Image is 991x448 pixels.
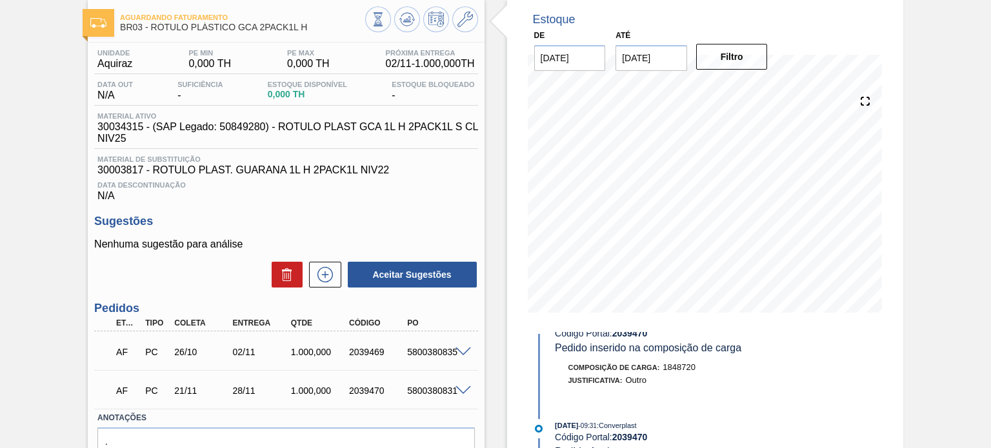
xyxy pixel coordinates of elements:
[97,155,474,163] span: Material de Substituição
[555,432,861,442] div: Código Portal:
[534,45,606,71] input: dd/mm/yyyy
[404,318,468,327] div: PO
[268,90,347,99] span: 0,000 TH
[97,112,481,120] span: Material ativo
[116,385,139,396] p: AF
[533,13,576,26] div: Estoque
[171,385,235,396] div: 21/11/2025
[579,422,597,429] span: - 09:31
[230,385,294,396] div: 28/11/2025
[94,302,477,315] h3: Pedidos
[142,318,171,327] div: Tipo
[568,364,660,371] span: Composição de Carga :
[142,347,171,357] div: Pedido de Compra
[386,49,475,57] span: Próxima Entrega
[612,328,648,338] strong: 2039470
[616,45,687,71] input: dd/mm/yyyy
[97,58,132,70] span: Aquiraz
[171,318,235,327] div: Coleta
[142,385,171,396] div: Pedido de Compra
[230,318,294,327] div: Entrega
[597,422,637,429] span: : Converplast
[94,176,477,202] div: N/A
[392,81,474,88] span: Estoque Bloqueado
[535,425,543,433] img: atual
[612,432,648,442] strong: 2039470
[394,6,420,32] button: Atualizar Gráfico
[120,14,365,21] span: Aguardando Faturamento
[555,328,861,338] div: Código Portal:
[97,81,133,88] span: Data out
[113,318,142,327] div: Etapa
[97,164,474,176] span: 30003817 - ROTULO PLAST. GUARANA 1L H 2PACK1L NIV22
[348,262,477,287] button: Aceitar Sugestões
[663,362,696,372] span: 1848720
[404,347,468,357] div: 5800380835
[288,385,352,396] div: 1.000,000
[177,81,223,88] span: Suficiência
[287,58,330,70] span: 0,000 TH
[174,81,226,101] div: -
[268,81,347,88] span: Estoque Disponível
[404,385,468,396] div: 5800380831
[116,347,139,357] p: AF
[303,262,341,287] div: Nova sugestão
[346,385,410,396] div: 2039470
[287,49,330,57] span: PE MAX
[616,31,630,40] label: Até
[555,422,578,429] span: [DATE]
[288,347,352,357] div: 1.000,000
[265,262,303,287] div: Excluir Sugestões
[388,81,477,101] div: -
[188,58,231,70] span: 0,000 TH
[423,6,449,32] button: Programar Estoque
[97,181,474,189] span: Data Descontinuação
[94,81,136,101] div: N/A
[452,6,478,32] button: Ir ao Master Data / Geral
[113,338,142,366] div: Aguardando Faturamento
[625,375,646,385] span: Outro
[386,58,475,70] span: 02/11 - 1.000,000 TH
[365,6,391,32] button: Visão Geral dos Estoques
[171,347,235,357] div: 26/10/2025
[120,23,365,32] span: BR03 - RÓTULO PLÁSTICO GCA 2PACK1L H
[97,409,474,427] label: Anotações
[230,347,294,357] div: 02/11/2025
[568,376,623,384] span: Justificativa:
[97,49,132,57] span: Unidade
[346,318,410,327] div: Código
[696,44,768,70] button: Filtro
[534,31,545,40] label: De
[113,376,142,405] div: Aguardando Faturamento
[288,318,352,327] div: Qtde
[188,49,231,57] span: PE MIN
[94,215,477,228] h3: Sugestões
[90,18,106,28] img: Ícone
[346,347,410,357] div: 2039469
[341,260,478,289] div: Aceitar Sugestões
[94,239,477,250] p: Nenhuma sugestão para análise
[97,121,481,144] span: 30034315 - (SAP Legado: 50849280) - ROTULO PLAST GCA 1L H 2PACK1L S CL NIV25
[555,342,741,353] span: Pedido inserido na composição de carga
